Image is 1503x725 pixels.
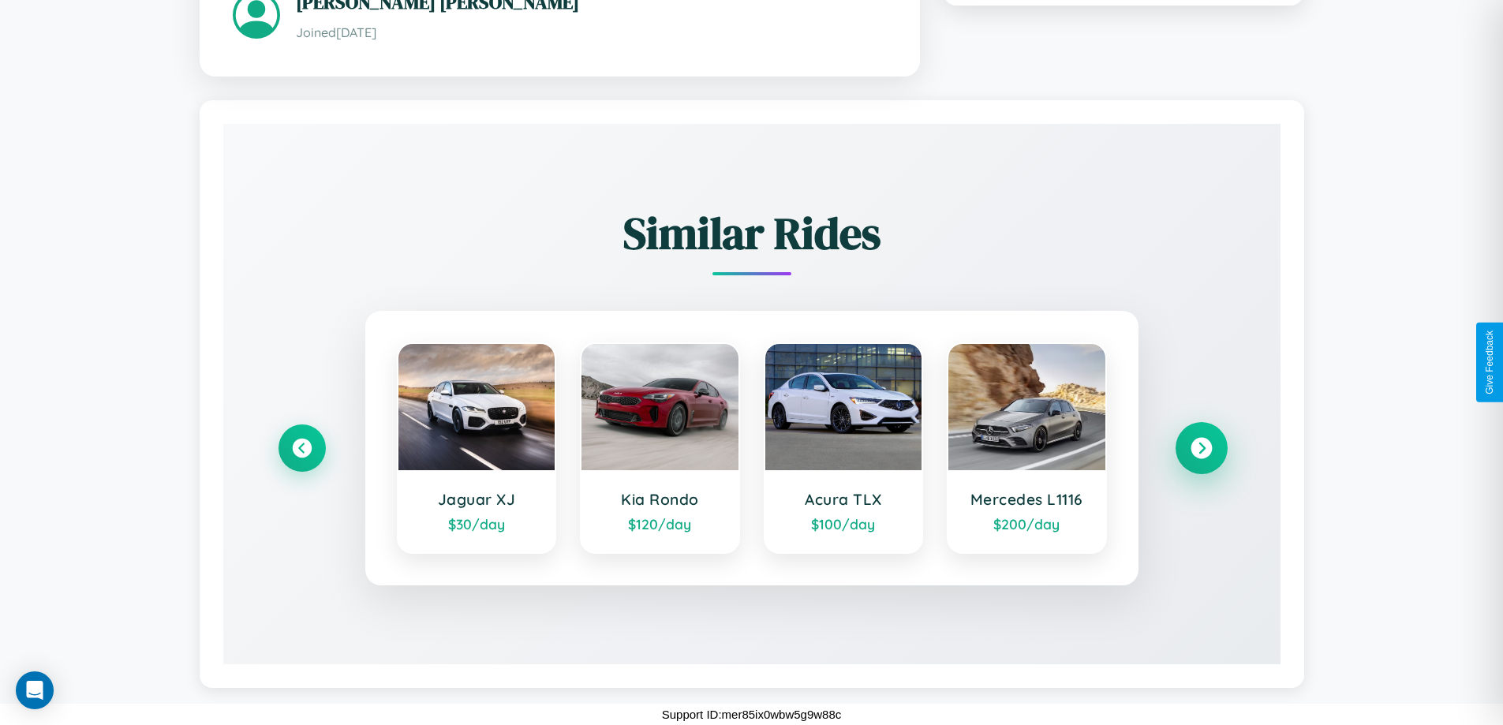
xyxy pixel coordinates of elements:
h2: Similar Rides [279,203,1225,263]
div: $ 30 /day [414,515,540,533]
div: Give Feedback [1484,331,1495,394]
a: Kia Rondo$120/day [580,342,740,554]
h3: Acura TLX [781,490,907,509]
h3: Kia Rondo [597,490,723,509]
div: Open Intercom Messenger [16,671,54,709]
div: $ 120 /day [597,515,723,533]
div: $ 100 /day [781,515,907,533]
h3: Mercedes L1116 [964,490,1090,509]
div: $ 200 /day [964,515,1090,533]
a: Jaguar XJ$30/day [397,342,557,554]
p: Support ID: mer85ix0wbw5g9w88c [662,704,842,725]
p: Joined [DATE] [296,21,887,44]
a: Acura TLX$100/day [764,342,924,554]
a: Mercedes L1116$200/day [947,342,1107,554]
h3: Jaguar XJ [414,490,540,509]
